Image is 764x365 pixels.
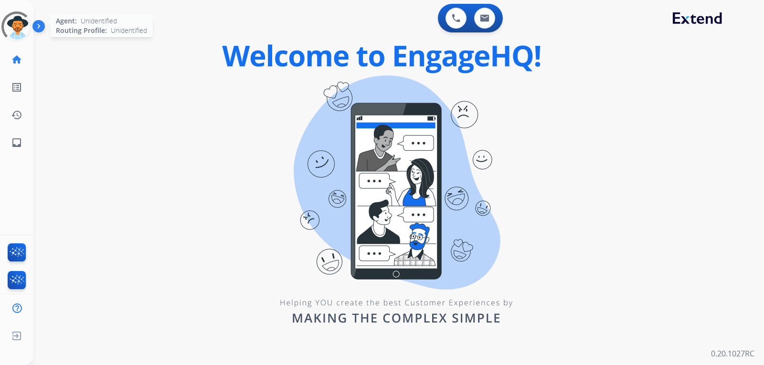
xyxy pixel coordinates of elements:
[56,26,107,35] span: Routing Profile:
[81,16,117,26] span: Unidentified
[11,137,22,148] mat-icon: inbox
[56,16,77,26] span: Agent:
[11,109,22,121] mat-icon: history
[711,348,754,359] p: 0.20.1027RC
[111,26,147,35] span: Unidentified
[11,54,22,65] mat-icon: home
[11,82,22,93] mat-icon: list_alt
